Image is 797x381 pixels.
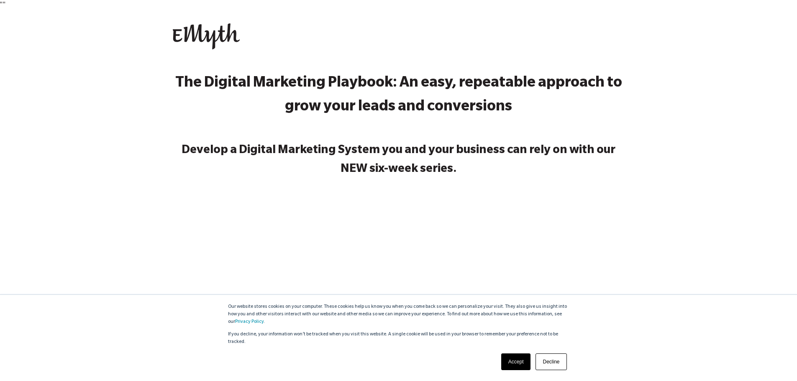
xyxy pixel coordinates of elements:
p: If you decline, your information won’t be tracked when you visit this website. A single cookie wi... [228,331,569,346]
p: Our website stores cookies on your computer. These cookies help us know you when you come back so... [228,303,569,326]
img: EMyth [173,23,240,49]
a: Privacy Policy [235,320,264,325]
a: Accept [501,353,531,370]
strong: Develop a Digital Marketing System you and your business can rely on with our NEW six-week series. [182,145,615,176]
strong: The Digital Marketing Playbook: An easy, repeatable approach to grow your leads and conversions [175,76,622,116]
a: Decline [536,353,566,370]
